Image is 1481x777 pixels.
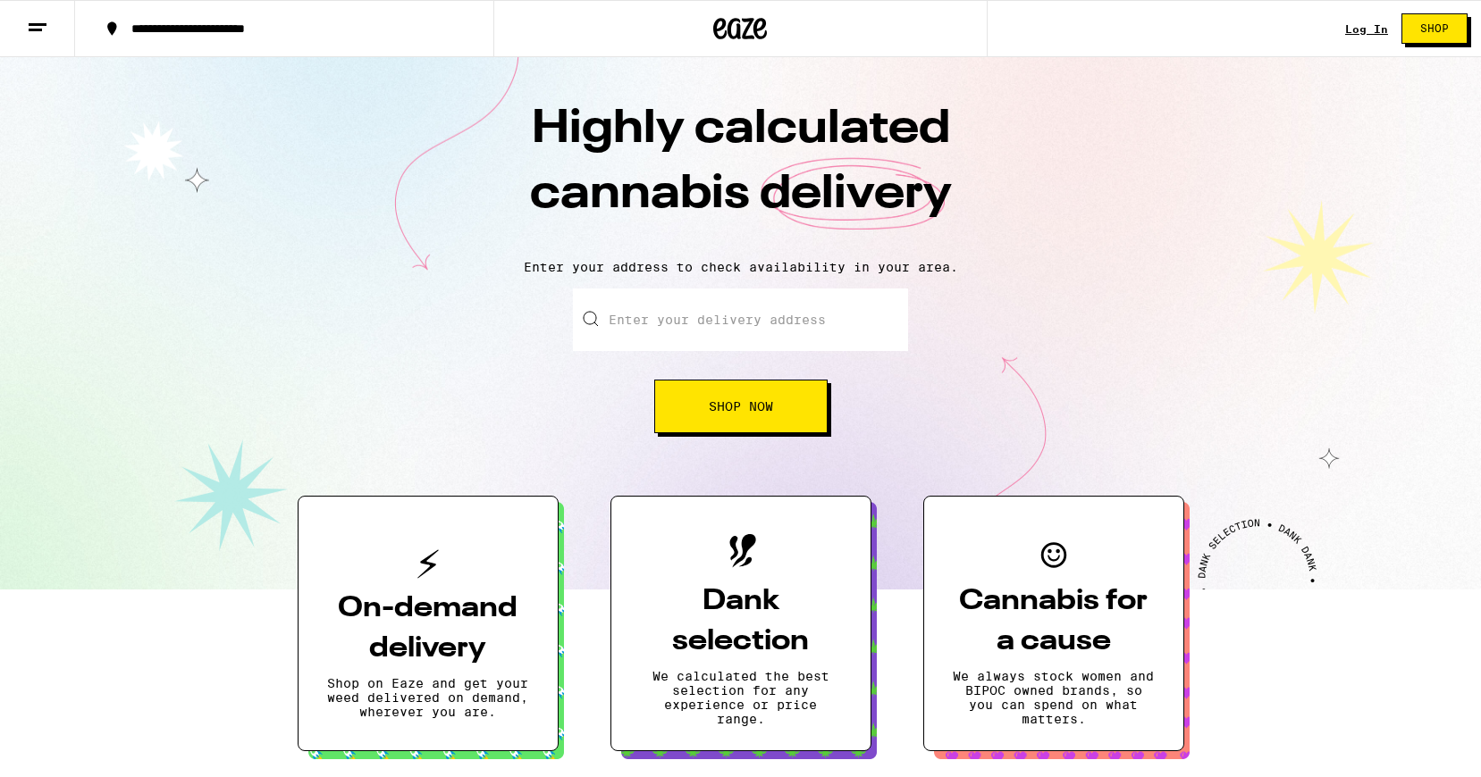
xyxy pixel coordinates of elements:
button: On-demand deliveryShop on Eaze and get your weed delivered on demand, wherever you are. [298,496,559,751]
p: We always stock women and BIPOC owned brands, so you can spend on what matters. [953,669,1155,726]
button: Dank selectionWe calculated the best selection for any experience or price range. [610,496,871,751]
span: Shop Now [709,400,773,413]
a: Log In [1345,23,1388,35]
p: Shop on Eaze and get your weed delivered on demand, wherever you are. [327,676,529,719]
button: Cannabis for a causeWe always stock women and BIPOC owned brands, so you can spend on what matters. [923,496,1184,751]
h3: Dank selection [640,581,842,662]
p: We calculated the best selection for any experience or price range. [640,669,842,726]
h1: Highly calculated cannabis delivery [428,97,1054,246]
h3: On-demand delivery [327,589,529,669]
a: Shop [1388,13,1481,44]
button: Shop Now [654,380,828,433]
h3: Cannabis for a cause [953,581,1155,662]
p: Enter your address to check availability in your area. [18,260,1463,274]
button: Shop [1401,13,1468,44]
span: Shop [1420,23,1449,34]
input: Enter your delivery address [573,288,908,351]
